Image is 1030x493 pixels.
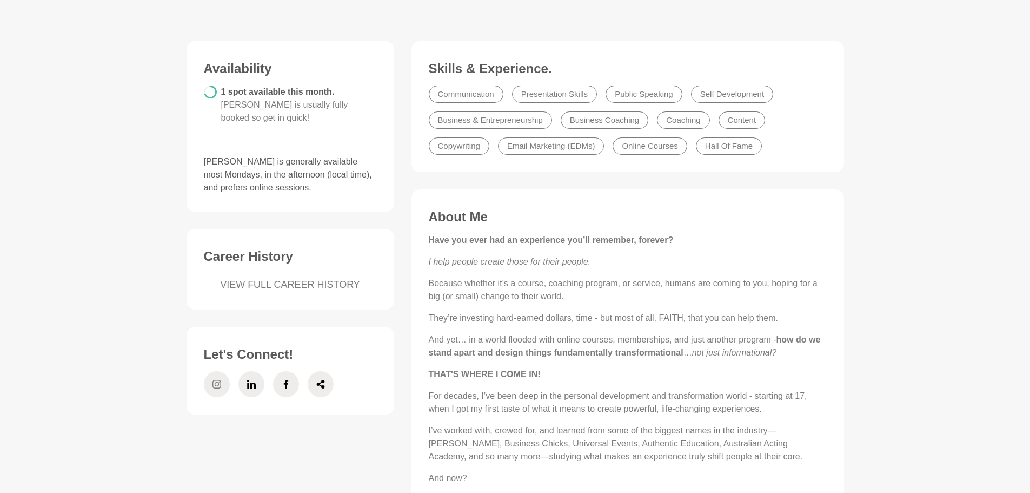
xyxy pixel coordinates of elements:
[429,61,827,77] h3: Skills & Experience.
[429,390,827,416] p: For decades, I’ve been deep in the personal development and transformation world - starting at 17...
[204,346,377,363] h3: Let's Connect!
[429,209,827,225] h3: About Me
[429,235,674,245] strong: Have you ever had an experience you’ll remember, forever?
[204,371,230,397] a: Instagram
[204,248,377,265] h3: Career History
[204,155,377,194] p: [PERSON_NAME] is generally available most Mondays, in the afternoon (local time), and prefers onl...
[692,348,777,357] em: not just informational?
[429,370,541,379] strong: THAT'S WHERE I COME IN!
[204,61,377,77] h3: Availability
[308,371,334,397] a: Share
[429,312,827,325] p: They’re investing hard-earned dollars, time - but most of all, FAITH, that you can help them.
[238,371,264,397] a: LinkedIn
[429,257,591,266] em: I help people create those for their people.
[273,371,299,397] a: Facebook
[429,424,827,463] p: I’ve worked with, crewed for, and learned from some of the biggest names in the industry—[PERSON_...
[204,278,377,292] a: VIEW FULL CAREER HISTORY
[221,100,348,122] span: [PERSON_NAME] is usually fully booked so get in quick!
[429,333,827,359] p: And yet… in a world flooded with online courses, memberships, and just another program - …
[429,472,827,485] p: And now?
[221,87,348,122] span: 1 spot available this month.
[429,277,827,303] p: Because whether it’s a course, coaching program, or service, humans are coming to you, hoping for...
